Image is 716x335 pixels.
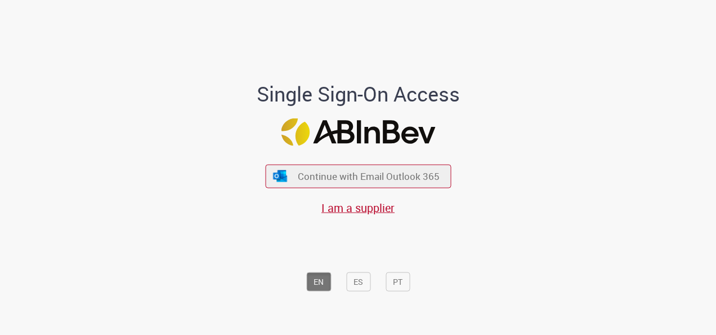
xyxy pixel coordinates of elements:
[306,272,331,291] button: EN
[202,82,514,105] h1: Single Sign-On Access
[281,118,435,146] img: Logo ABInBev
[386,272,410,291] button: PT
[321,200,395,215] a: I am a supplier
[272,170,288,182] img: ícone Azure/Microsoft 360
[298,170,440,183] span: Continue with Email Outlook 365
[265,165,451,188] button: ícone Azure/Microsoft 360 Continue with Email Outlook 365
[346,272,370,291] button: ES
